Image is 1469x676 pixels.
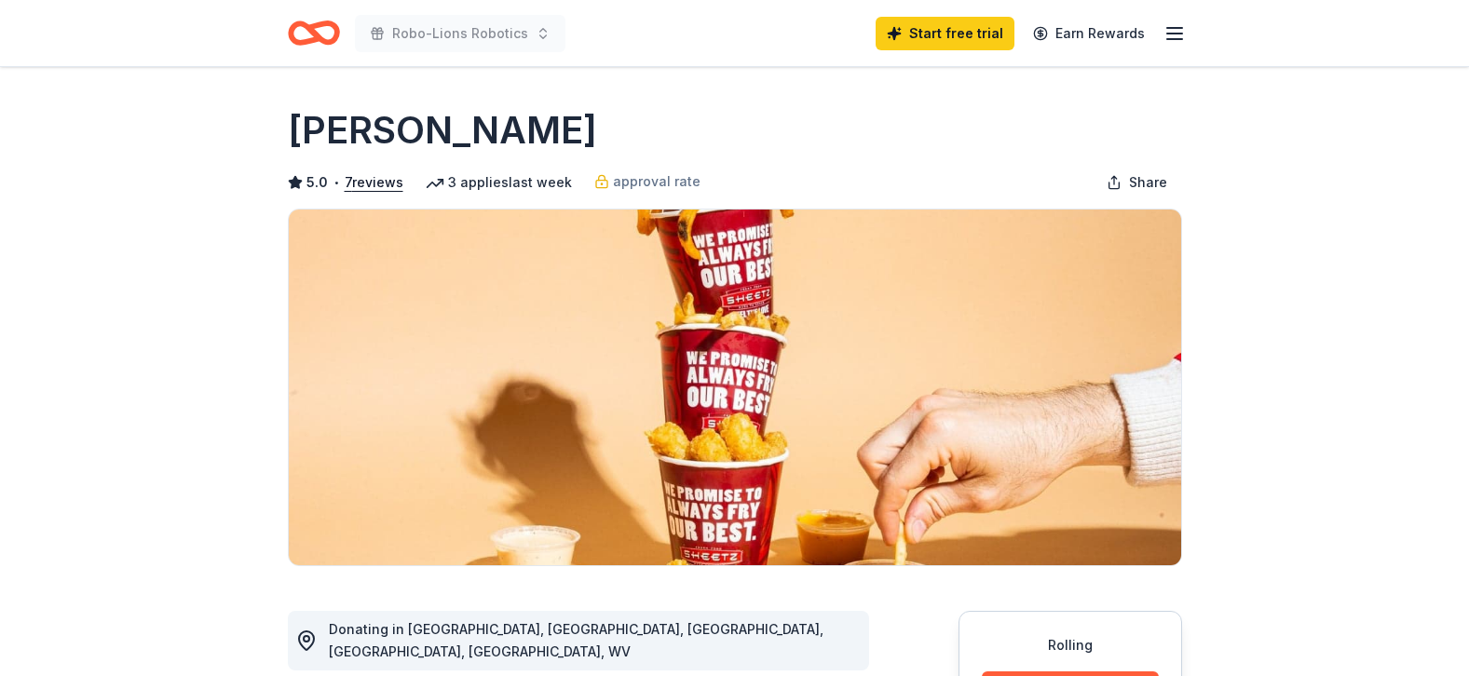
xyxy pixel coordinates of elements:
div: 3 applies last week [426,171,572,194]
span: • [333,175,339,190]
span: Robo-Lions Robotics [392,22,528,45]
a: Home [288,11,340,55]
span: Share [1129,171,1167,194]
a: Earn Rewards [1022,17,1156,50]
img: Image for Sheetz [289,210,1181,565]
span: approval rate [613,170,700,193]
button: 7reviews [345,171,403,194]
a: Start free trial [876,17,1014,50]
span: 5.0 [306,171,328,194]
h1: [PERSON_NAME] [288,104,597,156]
button: Robo-Lions Robotics [355,15,565,52]
div: Rolling [982,634,1159,656]
button: Share [1092,164,1182,201]
a: approval rate [594,170,700,193]
span: Donating in [GEOGRAPHIC_DATA], [GEOGRAPHIC_DATA], [GEOGRAPHIC_DATA], [GEOGRAPHIC_DATA], [GEOGRAPH... [329,621,823,659]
